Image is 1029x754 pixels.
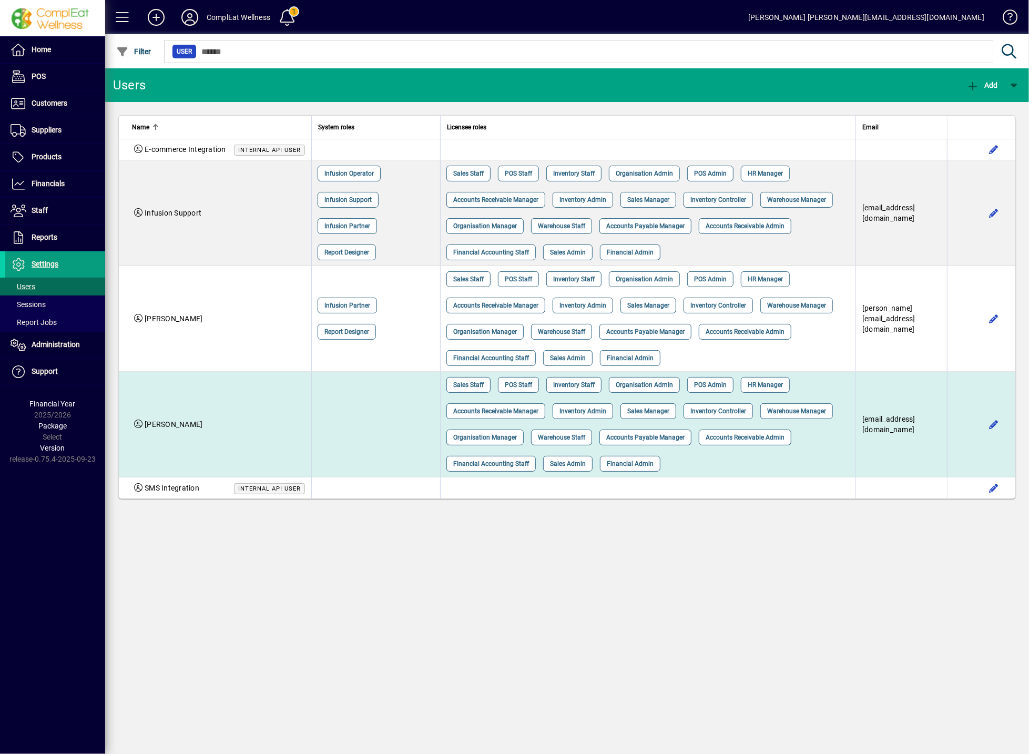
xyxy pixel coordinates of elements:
span: Accounts Receivable Admin [706,221,785,231]
span: Accounts Receivable Manager [453,300,538,311]
span: [PERSON_NAME] [145,314,202,323]
a: Financials [5,171,105,197]
a: Knowledge Base [995,2,1016,36]
span: Sales Staff [453,274,484,284]
span: Organisation Manager [453,327,517,337]
span: Inventory Controller [690,300,746,311]
span: POS Admin [694,380,727,390]
span: Infusion Partner [324,300,370,311]
span: Sales Admin [550,247,586,258]
span: Sales Manager [627,195,669,205]
span: Internal API user [238,485,301,492]
span: Warehouse Manager [767,300,826,311]
span: POS Staff [505,274,532,284]
span: POS Admin [694,168,727,179]
span: Financial Admin [607,458,654,469]
a: Sessions [5,296,105,313]
span: Report Jobs [11,318,57,327]
span: Inventory Staff [553,274,595,284]
span: Organisation Admin [616,380,673,390]
span: POS Admin [694,274,727,284]
span: Infusion Partner [324,221,370,231]
span: Accounts Receivable Admin [706,327,785,337]
span: Accounts Receivable Manager [453,195,538,205]
span: [EMAIL_ADDRESS][DOMAIN_NAME] [862,203,915,222]
span: Administration [32,340,80,349]
span: Add [966,81,998,89]
span: Infusion Support [145,209,201,217]
span: Accounts Payable Manager [606,221,685,231]
div: Users [113,77,158,94]
button: Edit [985,141,1002,158]
span: Sessions [11,300,46,309]
a: Administration [5,332,105,358]
span: Organisation Manager [453,221,517,231]
span: HR Manager [748,380,783,390]
span: Warehouse Staff [538,432,585,443]
span: Sales Admin [550,353,586,363]
a: POS [5,64,105,90]
span: Users [11,282,35,291]
span: Financial Accounting Staff [453,247,529,258]
span: Inventory Admin [559,195,606,205]
a: Products [5,144,105,170]
span: Warehouse Manager [767,406,826,416]
button: Edit [985,205,1002,221]
span: Report Designer [324,247,369,258]
span: Financial Admin [607,247,654,258]
span: POS [32,72,46,80]
a: Home [5,37,105,63]
span: Package [38,422,67,430]
span: Filter [116,47,151,56]
span: Financial Admin [607,353,654,363]
span: Sales Manager [627,406,669,416]
span: Infusion Operator [324,168,374,179]
span: Financial Year [30,400,76,408]
span: Reports [32,233,57,241]
span: Email [862,121,879,133]
a: Report Jobs [5,313,105,331]
button: Edit [985,310,1002,327]
span: Products [32,152,62,161]
span: Warehouse Staff [538,221,585,231]
a: Support [5,359,105,385]
span: Sales Staff [453,380,484,390]
span: Inventory Controller [690,195,746,205]
span: Sales Admin [550,458,586,469]
span: HR Manager [748,168,783,179]
span: Financial Accounting Staff [453,458,529,469]
span: Internal API user [238,147,301,154]
span: Accounts Receivable Manager [453,406,538,416]
a: Suppliers [5,117,105,144]
span: Warehouse Staff [538,327,585,337]
span: POS Staff [505,168,532,179]
span: Financial Accounting Staff [453,353,529,363]
span: Accounts Payable Manager [606,327,685,337]
span: Warehouse Manager [767,195,826,205]
span: Inventory Staff [553,168,595,179]
span: Report Designer [324,327,369,337]
span: Organisation Admin [616,274,673,284]
span: Inventory Staff [553,380,595,390]
a: Customers [5,90,105,117]
span: User [177,46,192,57]
span: Financials [32,179,65,188]
span: Sales Staff [453,168,484,179]
div: ComplEat Wellness [207,9,270,26]
button: Add [964,76,1001,95]
span: Staff [32,206,48,215]
span: System roles [318,121,354,133]
a: Reports [5,225,105,251]
span: POS Staff [505,380,532,390]
button: Add [139,8,173,27]
span: Name [132,121,149,133]
a: Users [5,278,105,296]
span: Sales Manager [627,300,669,311]
span: [EMAIL_ADDRESS][DOMAIN_NAME] [862,415,915,434]
span: Home [32,45,51,54]
span: Licensee roles [447,121,486,133]
span: Inventory Admin [559,300,606,311]
span: Accounts Receivable Admin [706,432,785,443]
span: E-commerce Integration [145,145,226,154]
button: Edit [985,480,1002,496]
